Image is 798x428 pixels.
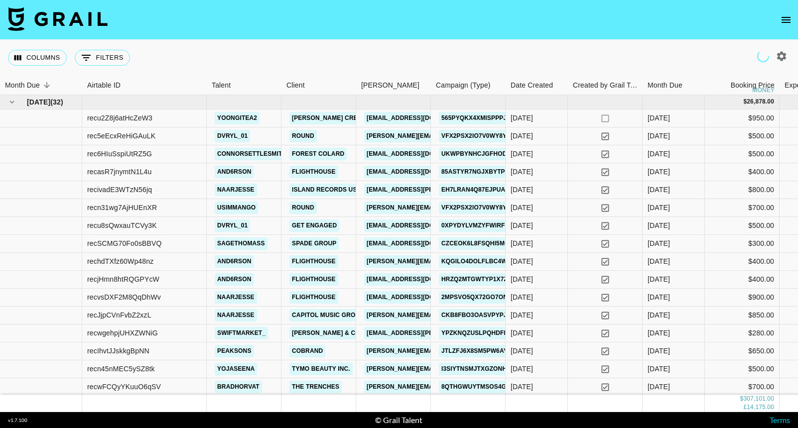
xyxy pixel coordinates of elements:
div: Month Due [643,76,705,95]
img: Grail Talent [8,7,108,31]
div: Sep '25 [648,203,670,213]
a: Spade Group [289,237,339,250]
div: $400.00 [705,253,780,271]
div: 02/09/2025 [511,131,533,141]
div: $400.00 [705,163,780,181]
a: peaksons [215,345,254,357]
a: swiftmarket_ [215,327,268,339]
a: Eh7lraN4q87eJPuAeRtn [439,184,525,196]
div: Sep '25 [648,346,670,356]
div: 12/09/2025 [511,346,533,356]
a: Flighthouse [289,255,338,268]
a: 8QthGwuyTmSOs4GZW271 [439,381,529,393]
div: 13/09/2025 [511,149,533,159]
a: Terms [770,415,790,425]
div: Sep '25 [648,292,670,302]
a: usimmango [215,202,258,214]
div: money [752,87,775,93]
div: Sep '25 [648,185,670,195]
div: $400.00 [705,271,780,289]
a: [PERSON_NAME][EMAIL_ADDRESS][DOMAIN_NAME] [364,202,527,214]
div: Date Created [511,76,553,95]
a: naarjesse [215,184,257,196]
div: Sep '25 [648,328,670,338]
div: $500.00 [705,217,780,235]
div: Sep '25 [648,256,670,266]
a: [EMAIL_ADDRESS][PERSON_NAME][DOMAIN_NAME] [364,327,527,339]
a: 2mPsVo5qx72gO7ONLD3N [439,291,526,304]
a: yojaseena [215,363,257,375]
div: 26,878.00 [747,98,774,106]
a: [EMAIL_ADDRESS][PERSON_NAME][DOMAIN_NAME] [364,184,527,196]
div: 03/09/2025 [511,203,533,213]
a: [EMAIL_ADDRESS][DOMAIN_NAME] [364,237,476,250]
span: Refreshing campaigns... [757,50,769,62]
button: Select columns [8,50,67,66]
div: Client [286,76,305,95]
div: $500.00 [705,360,780,378]
div: recwFCQyYKuuO6qSV [87,382,161,392]
a: KqgILo4DOLFLbC4w1e52 [439,255,524,268]
div: $ [740,395,744,403]
div: recJjpCVnFvbZ2xzL [87,310,151,320]
a: Island Records US [289,184,360,196]
div: $700.00 [705,199,780,217]
a: dvryl_01 [215,130,250,142]
div: recn31wg7AjHUEnXR [87,203,157,213]
div: [PERSON_NAME] [361,76,419,95]
a: [EMAIL_ADDRESS][DOMAIN_NAME] [364,148,476,160]
div: £ [743,403,747,412]
div: © Grail Talent [375,415,422,425]
div: recn45nMEC5ySZ8tk [87,364,155,374]
div: Date Created [506,76,568,95]
button: Sort [40,78,54,92]
div: recSCMG70Fo0sBBVQ [87,238,162,248]
div: Sep '25 [648,238,670,248]
a: [PERSON_NAME][EMAIL_ADDRESS][PERSON_NAME][DOMAIN_NAME] [364,255,578,268]
a: ypzknQzUslpqHdfbSeir [439,327,525,339]
a: [PERSON_NAME][EMAIL_ADDRESS][DOMAIN_NAME] [364,363,527,375]
div: Sep '25 [648,364,670,374]
a: JTLzfJ6x8Sm5pw6AyV33 [439,345,521,357]
a: Flighthouse [289,291,338,304]
a: bradhorvat [215,381,262,393]
a: [EMAIL_ADDRESS][DOMAIN_NAME] [364,112,476,124]
a: dvryl_01 [215,219,250,232]
div: Sep '25 [648,167,670,177]
div: recu2Z8j6atHcZeW3 [87,113,152,123]
div: recIhvtJJskkgBpNN [87,346,149,356]
a: [PERSON_NAME][EMAIL_ADDRESS][DOMAIN_NAME] [364,309,527,321]
div: Sep '25 [648,310,670,320]
a: naarjesse [215,309,257,321]
div: Created by Grail Team [568,76,643,95]
a: naarjesse [215,291,257,304]
div: Campaign (Type) [436,76,491,95]
div: 04/09/2025 [511,382,533,392]
a: [PERSON_NAME][EMAIL_ADDRESS][DOMAIN_NAME] [364,130,527,142]
div: Booker [356,76,431,95]
a: The Trenches [289,381,342,393]
div: Talent [212,76,231,95]
a: Flighthouse [289,273,338,286]
div: $500.00 [705,145,780,163]
a: Flighthouse [289,166,338,178]
div: recwgehpjUHXZWNiG [87,328,158,338]
a: [EMAIL_ADDRESS][DOMAIN_NAME] [364,291,476,304]
div: Created by Grail Team [573,76,641,95]
div: 307,101.00 [743,395,774,403]
a: [PERSON_NAME] & Co LLC [289,327,376,339]
div: 15/09/2025 [511,256,533,266]
div: $280.00 [705,324,780,342]
a: Round [289,202,317,214]
div: Airtable ID [87,76,121,95]
div: Sep '25 [648,149,670,159]
div: Campaign (Type) [431,76,506,95]
a: Forest Colard [289,148,347,160]
div: Sep '25 [648,131,670,141]
button: open drawer [776,10,796,30]
div: recivadE3WTzN56jq [87,185,152,195]
div: $ [743,98,747,106]
a: I3siytnSmJtxGZOnH1Qu [439,363,522,375]
span: ( 32 ) [50,97,63,107]
a: ckb8fbO3oASVPypJDRh4 [439,309,526,321]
